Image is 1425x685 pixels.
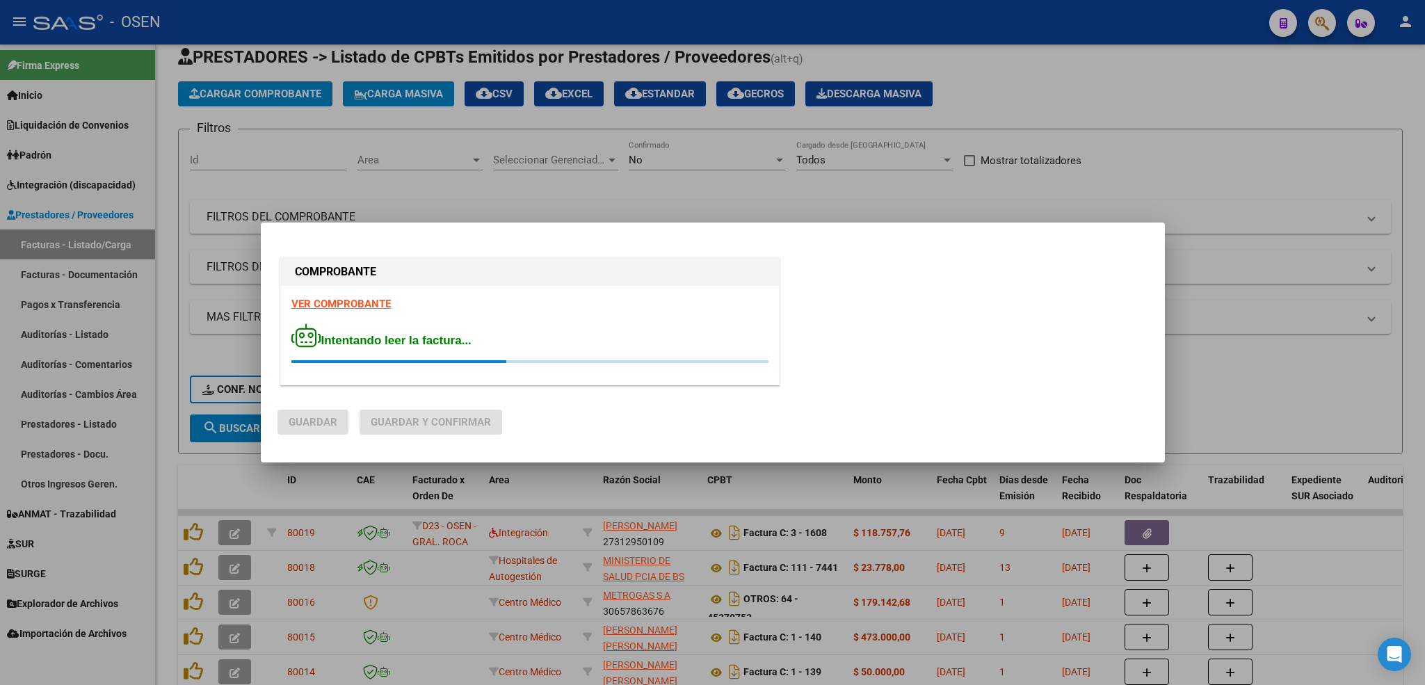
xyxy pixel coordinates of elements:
[1378,638,1411,671] div: Open Intercom Messenger
[291,298,391,310] a: VER COMPROBANTE
[289,416,337,428] span: Guardar
[291,334,472,347] span: Intentando leer la factura...
[295,265,376,278] strong: COMPROBANTE
[277,410,348,435] button: Guardar
[371,416,491,428] span: Guardar y Confirmar
[360,410,502,435] button: Guardar y Confirmar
